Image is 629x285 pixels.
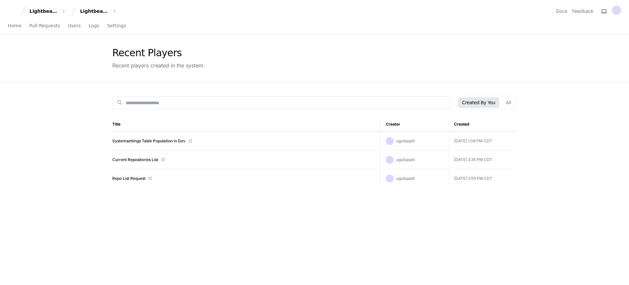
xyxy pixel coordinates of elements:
[458,97,499,108] button: Created By You
[448,132,517,151] td: [DATE] 1:08 PM CDT
[448,117,517,132] th: Created
[112,47,205,59] div: Recent Players
[380,117,448,132] th: Creator
[448,151,517,169] td: [DATE] 3:35 PM CDT
[29,24,60,28] span: Pull Requests
[80,8,108,14] div: Lightbeam Health Solutions
[30,8,58,14] div: Lightbeam Health
[112,117,380,132] th: Title
[68,24,81,28] span: Users
[107,18,126,34] a: Settings
[8,18,21,34] a: Home
[29,18,60,34] a: Pull Requests
[396,138,415,143] span: ugullapalli
[112,157,158,162] a: Current Repositories List
[77,5,119,17] button: Lightbeam Health Solutions
[112,61,205,69] div: Recent players created in the system.
[112,138,185,144] a: Systemsettings Table Population in Dev
[117,99,123,106] mat-icon: search
[8,24,21,28] span: Home
[502,97,515,108] button: All
[27,5,69,17] button: Lightbeam Health
[396,176,415,181] span: ugullapalli
[89,24,99,28] span: Logs
[107,24,126,28] span: Settings
[68,18,81,34] a: Users
[112,176,145,181] a: Repo List Request
[396,157,415,162] span: ugullapalli
[556,8,567,14] a: Docs
[89,18,99,34] a: Logs
[572,8,594,14] button: Feedback
[448,169,517,188] td: [DATE] 3:59 PM CDT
